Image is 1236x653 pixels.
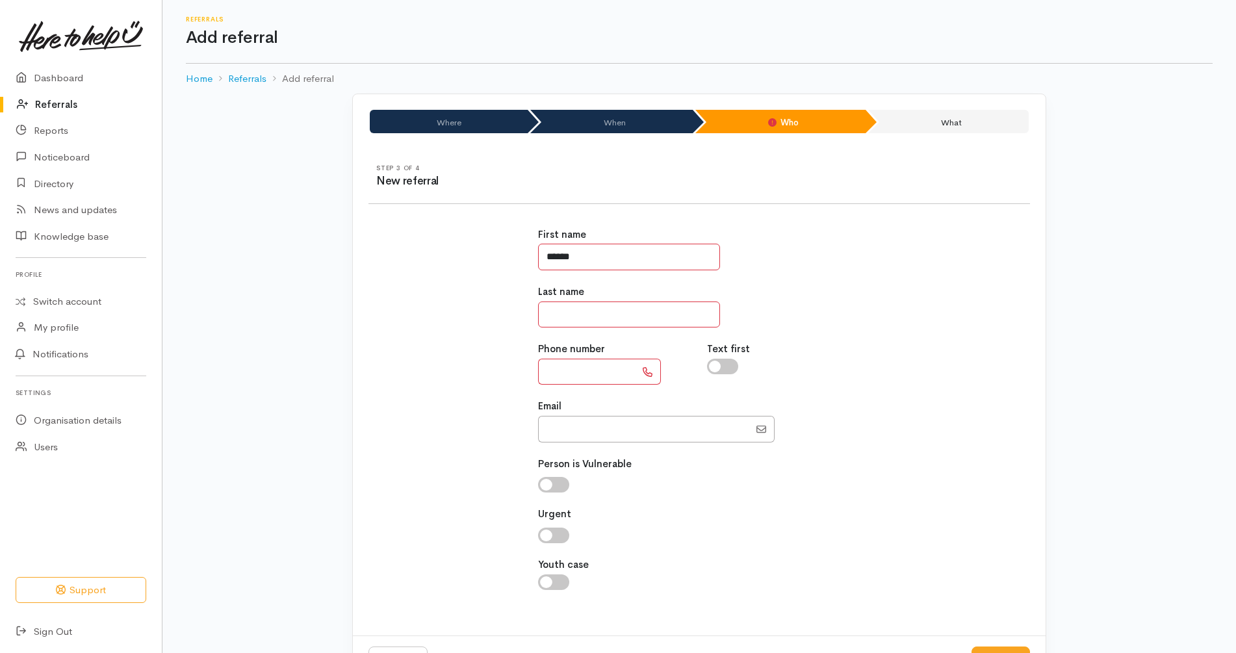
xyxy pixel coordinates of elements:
[538,557,589,572] label: Youth case
[186,29,1213,47] h1: Add referral
[538,507,571,522] label: Urgent
[186,71,212,86] a: Home
[376,164,699,172] h6: Step 3 of 4
[868,110,1029,133] li: What
[266,71,334,86] li: Add referral
[376,175,699,188] h3: New referral
[538,342,605,357] label: Phone number
[538,227,586,242] label: First name
[16,577,146,604] button: Support
[530,110,692,133] li: When
[695,110,866,133] li: Who
[538,285,584,300] label: Last name
[228,71,266,86] a: Referrals
[538,457,632,472] label: Person is Vulnerable
[16,384,146,402] h6: Settings
[186,64,1213,94] nav: breadcrumb
[370,110,528,133] li: Where
[186,16,1213,23] h6: Referrals
[538,399,561,414] label: Email
[707,342,750,357] label: Text first
[16,266,146,283] h6: Profile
